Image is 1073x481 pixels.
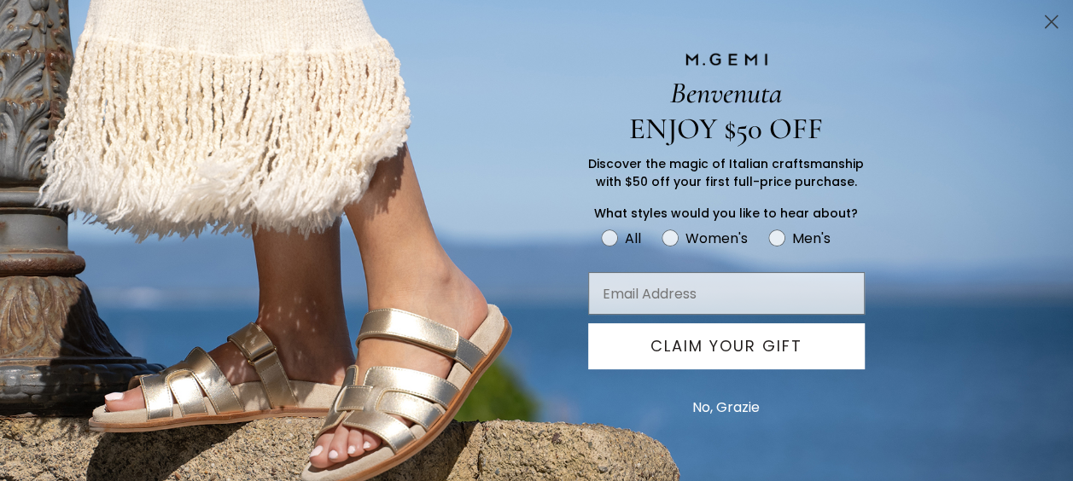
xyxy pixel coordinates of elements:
button: No, Grazie [684,386,768,429]
input: Email Address [588,272,865,315]
button: Close dialog [1036,7,1066,37]
div: Women's [685,228,748,249]
span: ENJOY $50 OFF [629,111,823,147]
span: Discover the magic of Italian craftsmanship with $50 off your first full-price purchase. [588,155,864,190]
img: M.GEMI [684,52,769,67]
div: All [625,228,641,249]
div: Men's [792,228,831,249]
span: What styles would you like to hear about? [594,205,858,222]
button: CLAIM YOUR GIFT [588,323,865,369]
span: Benvenuta [670,75,782,111]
